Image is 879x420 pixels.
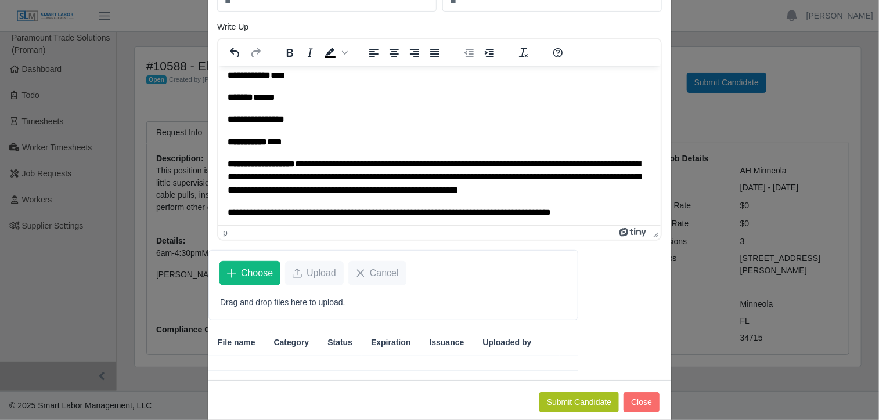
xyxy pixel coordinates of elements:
button: Redo [246,45,265,61]
button: Increase indent [480,45,499,61]
span: Status [327,336,352,349]
div: Background color Black [320,45,350,61]
button: Clear formatting [514,45,534,61]
button: Choose [219,261,280,285]
button: Undo [225,45,245,61]
span: Choose [241,266,273,280]
div: Press the Up and Down arrow keys to resize the editor. [649,226,661,240]
span: Expiration [371,336,410,349]
button: Italic [300,45,320,61]
button: Cancel [348,261,406,285]
span: Cancel [370,266,399,280]
label: Write Up [217,21,248,33]
button: Bold [280,45,300,61]
button: Align right [405,45,424,61]
button: Align center [384,45,404,61]
iframe: Rich Text Area [218,66,661,225]
button: Decrease indent [459,45,479,61]
a: Powered by Tiny [619,228,649,237]
p: Drag and drop files here to upload. [220,296,567,309]
button: Align left [364,45,384,61]
button: Help [548,45,568,61]
span: Uploaded by [482,336,531,349]
span: Issuance [430,336,464,349]
span: File name [218,336,255,349]
button: Upload [285,261,344,285]
span: Upload [307,266,336,280]
span: Category [274,336,309,349]
button: Justify [425,45,445,61]
div: p [223,228,228,237]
